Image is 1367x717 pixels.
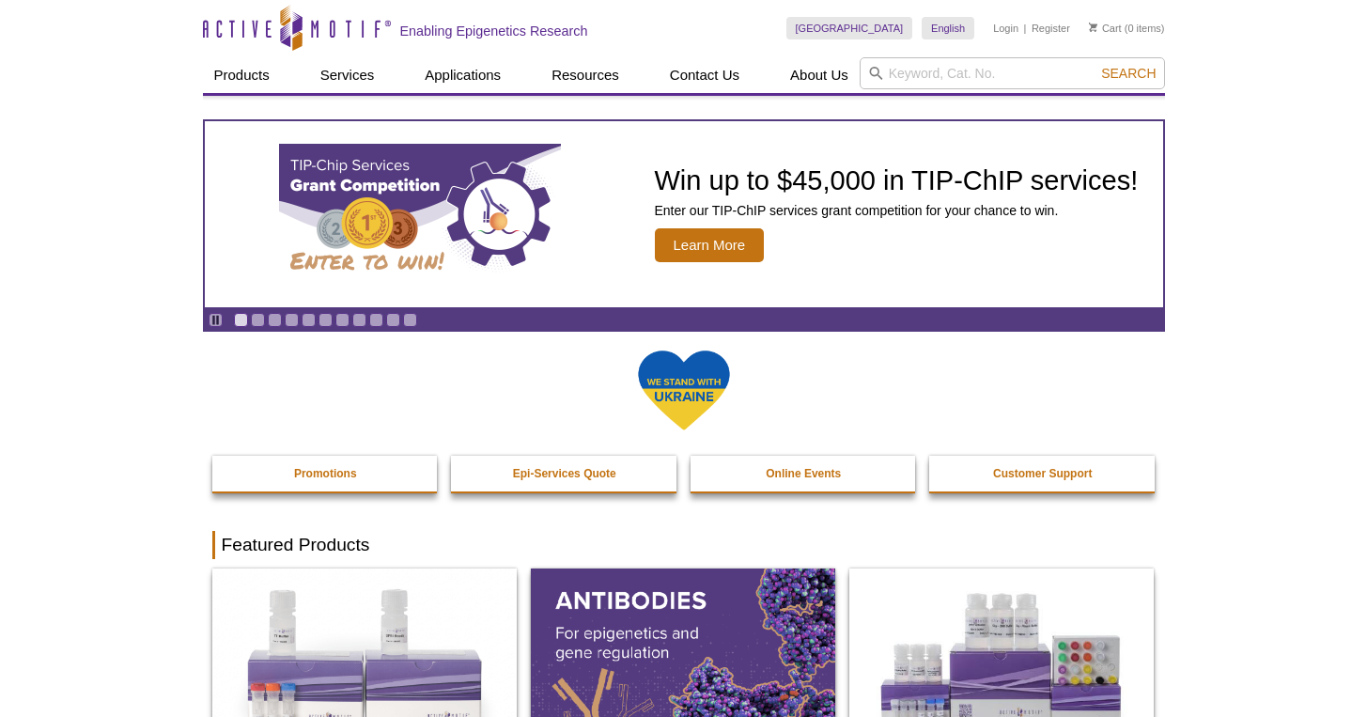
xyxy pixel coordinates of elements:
article: TIP-ChIP Services Grant Competition [205,121,1163,307]
a: Register [1032,22,1070,35]
a: Go to slide 1 [234,313,248,327]
a: Cart [1089,22,1122,35]
a: Services [309,57,386,93]
a: Go to slide 5 [302,313,316,327]
strong: Epi-Services Quote [513,467,616,480]
a: Online Events [691,456,918,491]
a: Go to slide 7 [335,313,350,327]
a: Login [993,22,1018,35]
p: Enter our TIP-ChIP services grant competition for your chance to win. [655,202,1139,219]
input: Keyword, Cat. No. [860,57,1165,89]
a: TIP-ChIP Services Grant Competition Win up to $45,000 in TIP-ChIP services! Enter our TIP-ChIP se... [205,121,1163,307]
h2: Featured Products [212,531,1156,559]
a: Toggle autoplay [209,313,223,327]
a: Go to slide 8 [352,313,366,327]
a: Applications [413,57,512,93]
a: Go to slide 11 [403,313,417,327]
a: Resources [540,57,630,93]
strong: Customer Support [993,467,1092,480]
a: [GEOGRAPHIC_DATA] [786,17,913,39]
span: Search [1101,66,1156,81]
a: Products [203,57,281,93]
a: Go to slide 3 [268,313,282,327]
a: Go to slide 10 [386,313,400,327]
a: Go to slide 9 [369,313,383,327]
li: | [1024,17,1027,39]
a: Promotions [212,456,440,491]
a: About Us [779,57,860,93]
a: Go to slide 2 [251,313,265,327]
img: Your Cart [1089,23,1097,32]
h2: Win up to $45,000 in TIP-ChIP services! [655,166,1139,195]
a: Contact Us [659,57,751,93]
a: Customer Support [929,456,1157,491]
li: (0 items) [1089,17,1165,39]
span: Learn More [655,228,765,262]
a: Go to slide 6 [318,313,333,327]
strong: Online Events [766,467,841,480]
a: Epi-Services Quote [451,456,678,491]
strong: Promotions [294,467,357,480]
img: TIP-ChIP Services Grant Competition [279,144,561,285]
a: English [922,17,974,39]
button: Search [1095,65,1161,82]
a: Go to slide 4 [285,313,299,327]
img: We Stand With Ukraine [637,349,731,432]
h2: Enabling Epigenetics Research [400,23,588,39]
